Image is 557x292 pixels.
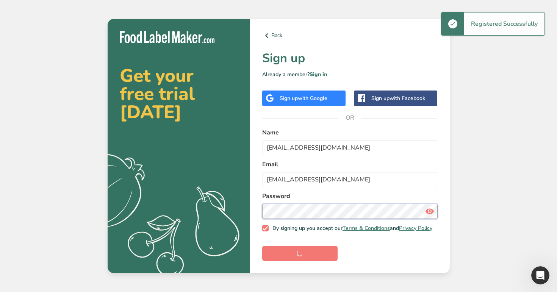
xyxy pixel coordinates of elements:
a: Privacy Policy [399,225,432,232]
div: Registered Successfully [464,12,544,35]
span: By signing up you accept our and [269,225,432,232]
input: email@example.com [262,172,438,187]
label: Password [262,192,438,201]
span: OR [338,106,361,129]
div: Sign up [280,94,327,102]
span: with Google [298,95,327,102]
label: Name [262,128,438,137]
a: Sign in [310,71,327,78]
a: Back [262,31,438,40]
h1: Sign up [262,49,438,67]
h2: Get your free trial [DATE] [120,67,238,121]
input: John Doe [262,140,438,155]
p: Already a member? [262,70,438,78]
label: Email [262,160,438,169]
span: with Facebook [390,95,425,102]
img: Food Label Maker [120,31,214,44]
a: Terms & Conditions [343,225,390,232]
iframe: Intercom live chat [531,266,549,284]
div: Sign up [371,94,425,102]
